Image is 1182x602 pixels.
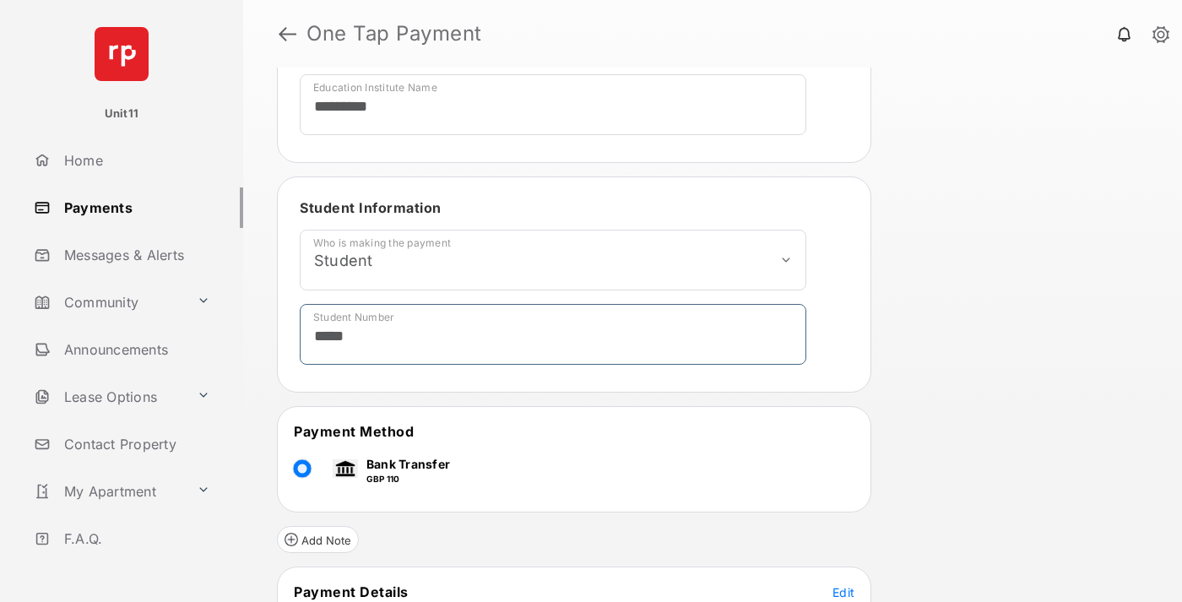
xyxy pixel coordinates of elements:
[27,329,243,370] a: Announcements
[27,282,190,323] a: Community
[27,187,243,228] a: Payments
[333,459,358,478] img: bank.png
[277,526,359,553] button: Add Note
[832,585,854,599] span: Edit
[832,583,854,600] button: Edit
[27,518,243,559] a: F.A.Q.
[306,24,482,44] strong: One Tap Payment
[27,471,190,512] a: My Apartment
[294,423,414,440] span: Payment Method
[366,473,450,485] p: GBP 110
[27,235,243,275] a: Messages & Alerts
[95,27,149,81] img: svg+xml;base64,PHN2ZyB4bWxucz0iaHR0cDovL3d3dy53My5vcmcvMjAwMC9zdmciIHdpZHRoPSI2NCIgaGVpZ2h0PSI2NC...
[294,583,409,600] span: Payment Details
[300,199,442,216] span: Student Information
[366,455,450,473] p: Bank Transfer
[27,424,243,464] a: Contact Property
[27,140,243,181] a: Home
[27,377,190,417] a: Lease Options
[105,106,139,122] p: Unit11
